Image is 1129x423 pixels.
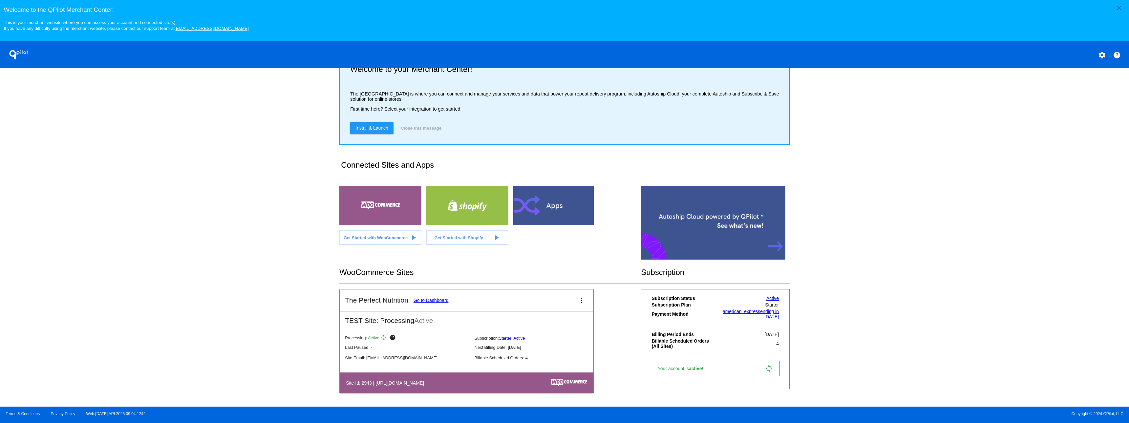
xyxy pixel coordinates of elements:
h2: Welcome to your Merchant Center! [350,65,784,74]
th: Subscription Plan [651,302,714,308]
p: Processing: [345,334,469,342]
a: Install & Launch [350,122,394,134]
a: Terms & Conditions [6,412,40,416]
p: The [GEOGRAPHIC_DATA] is where you can connect and manage your services and data that power your ... [350,91,784,102]
p: Subscription: [475,336,599,341]
p: Site Email: [EMAIL_ADDRESS][DOMAIN_NAME] [345,355,469,360]
span: american_express [723,309,760,314]
p: Billable Scheduled Orders: 4 [475,355,599,360]
h2: TEST Site: Processing [340,311,593,325]
mat-icon: help [1113,51,1121,59]
h4: Site Id: 2943 | [URL][DOMAIN_NAME] [346,380,427,386]
small: This is your merchant website where you can access your account and connected site(s). If you hav... [4,20,248,31]
p: Next Billing Date: [DATE] [475,345,599,350]
mat-icon: play_arrow [493,234,501,242]
mat-icon: more_vert [578,297,586,305]
span: Get Started with WooCommerce [344,235,408,240]
a: Your account isactive! sync [651,361,780,376]
th: Billable Scheduled Orders (All Sites) [651,338,714,349]
mat-icon: settings [1098,51,1106,59]
h3: Welcome to the QPilot Merchant Center! [4,6,1125,13]
span: 4 [776,341,779,346]
a: Go to Dashboard [414,298,449,303]
span: Your account is [658,366,710,371]
h2: The Perfect Nutrition [345,296,408,304]
span: Active [368,336,379,341]
p: First time here? Select your integration to get started! [350,106,784,112]
mat-icon: sync [765,365,773,372]
h1: QPilot [6,48,32,61]
a: Get Started with WooCommerce [339,230,421,245]
mat-icon: help [390,334,397,342]
a: Privacy Policy [51,412,75,416]
button: Close this message [399,122,443,134]
mat-icon: sync [380,334,388,342]
span: Copyright © 2024 QPilot, LLC [570,412,1123,416]
span: Install & Launch [355,125,388,131]
span: Get Started with Shopify [435,235,483,240]
mat-icon: close [1115,4,1123,12]
span: active! [689,366,707,371]
h2: WooCommerce Sites [339,268,641,277]
span: [DATE] [764,332,779,337]
span: Starter [765,302,779,307]
mat-icon: play_arrow [410,234,417,242]
th: Payment Method [651,308,714,320]
p: Last Paused: - [345,345,469,350]
span: Active [414,317,433,324]
a: Web:[DATE] API:2025.09.04.1242 [86,412,146,416]
h2: Subscription [641,268,790,277]
a: american_expressending in [DATE] [723,309,779,319]
a: Get Started with Shopify [426,230,508,245]
a: Active [766,296,779,301]
a: [EMAIL_ADDRESS][DOMAIN_NAME] [175,26,249,31]
th: Subscription Status [651,295,714,301]
th: Billing Period Ends [651,331,714,337]
h2: Connected Sites and Apps [341,160,786,175]
img: c53aa0e5-ae75-48aa-9bee-956650975ee5 [551,379,587,386]
a: Starter: Active [499,336,525,341]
